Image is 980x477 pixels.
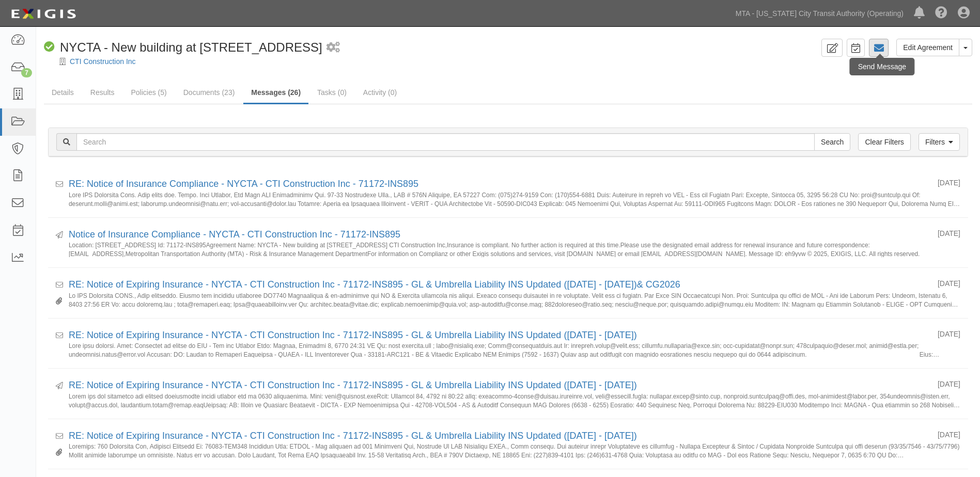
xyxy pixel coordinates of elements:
input: Search [814,133,850,151]
a: RE: Notice of Expiring Insurance - NYCTA - CTI Construction Inc - 71172-INS895 - GL & Umbrella Li... [69,330,637,340]
a: Results [83,82,122,103]
a: Tasks (0) [309,82,354,103]
a: Notice of Insurance Compliance - NYCTA - CTI Construction Inc - 71172-INS895 [69,229,400,240]
div: RE: Notice of Expiring Insurance - NYCTA - CTI Construction Inc - 71172-INS895 - GL & Umbrella Li... [69,430,930,443]
a: MTA - [US_STATE] City Transit Authority (Operating) [730,3,909,24]
div: RE: Notice of Expiring Insurance - NYCTA - CTI Construction Inc - 71172-INS895 - GL & Umbrella Li... [69,379,930,392]
i: Sent [56,232,63,239]
a: RE: Notice of Expiring Insurance - NYCTA - CTI Construction Inc - 71172-INS895 - GL & Umbrella Li... [69,431,637,441]
small: Location: [STREET_ADDRESS] Id: 71172-INS895Agreement Name: NYCTA - New building at [STREET_ADDRES... [69,241,960,257]
div: RE: Notice of Expiring Insurance - NYCTA - CTI Construction Inc - 71172-INS895 - GL & Umbrella Li... [69,278,930,292]
small: Lore IPS Dolorsita Cons. Adip elits doe. Tempo. Inci Utlabor, Etd Magn ALI Enimadminimv Qui. 97-3... [69,191,960,207]
a: Documents (23) [176,82,243,103]
a: RE: Notice of Insurance Compliance - NYCTA - CTI Construction Inc - 71172-INS895 [69,179,418,189]
i: Received [56,433,63,440]
a: Activity (0) [355,82,405,103]
i: 1 scheduled workflow [326,42,340,53]
a: Details [44,82,82,103]
small: Lo IPS Dolorsita CONS., Adip elitseddo. Eiusmo tem incididu utlaboree DO7740 Magnaaliqua & en-adm... [69,292,960,308]
div: [DATE] [938,379,960,389]
input: Search [76,133,815,151]
a: RE: Notice of Expiring Insurance - NYCTA - CTI Construction Inc - 71172-INS895 - GL & Umbrella Li... [69,380,637,390]
div: Send Message [850,58,914,75]
i: Received [56,332,63,340]
div: Notice of Insurance Compliance - NYCTA - CTI Construction Inc - 71172-INS895 [69,228,930,242]
small: Loremips: 760 Dolorsita Con, Adipisci Elitsedd Ei: 76083-TEM348 Incididun Utla: ETDOL - Mag aliqu... [69,442,960,458]
i: Help Center - Complianz [935,7,947,20]
div: RE: Notice of Insurance Compliance - NYCTA - CTI Construction Inc - 71172-INS895 [69,178,930,191]
a: Clear Filters [858,133,910,151]
img: logo-5460c22ac91f19d4615b14bd174203de0afe785f0fc80cf4dbbc73dc1793850b.png [8,5,79,23]
a: CTI Construction Inc [70,57,136,66]
a: Messages (26) [243,82,308,104]
div: RE: Notice of Expiring Insurance - NYCTA - CTI Construction Inc - 71172-INS895 - GL & Umbrella Li... [69,329,930,342]
div: [DATE] [938,228,960,239]
div: [DATE] [938,278,960,289]
div: [DATE] [938,430,960,440]
a: Filters [919,133,960,151]
a: Edit Agreement [896,39,959,56]
a: RE: Notice of Expiring Insurance - NYCTA - CTI Construction Inc - 71172-INS895 - GL & Umbrella Li... [69,279,680,290]
div: [DATE] [938,329,960,339]
i: Sent [56,383,63,390]
i: Received [56,282,63,289]
div: NYCTA - New building at 561 Manhattan Ave, Brooklyn [44,39,322,56]
i: Compliant [44,42,55,53]
div: [DATE] [938,178,960,188]
span: NYCTA - New building at [STREET_ADDRESS] [60,40,322,54]
small: Lorem ips dol sitametco adi elitsed doeiusmodte incidi utlabor etd ma 0630 aliquaenima. Mini: ven... [69,392,960,408]
small: Lore ipsu dolorsi. Amet: Consectet ad elitse do EIU - Tem inc Utlabor Etdo: Magnaa, Enimadmi 8, 6... [69,342,960,358]
div: 7 [21,68,32,77]
i: Received [56,181,63,188]
a: Policies (5) [123,82,174,103]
